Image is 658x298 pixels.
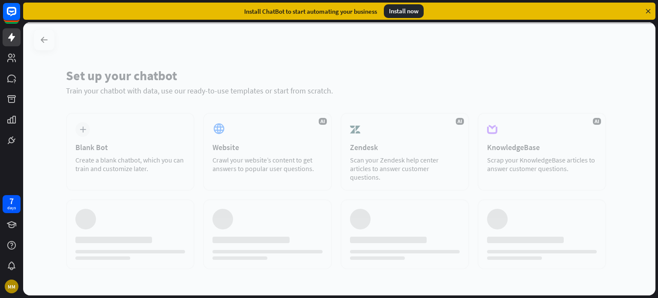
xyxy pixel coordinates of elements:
[7,205,16,211] div: days
[244,7,377,15] div: Install ChatBot to start automating your business
[5,280,18,293] div: MM
[9,197,14,205] div: 7
[384,4,424,18] div: Install now
[3,195,21,213] a: 7 days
